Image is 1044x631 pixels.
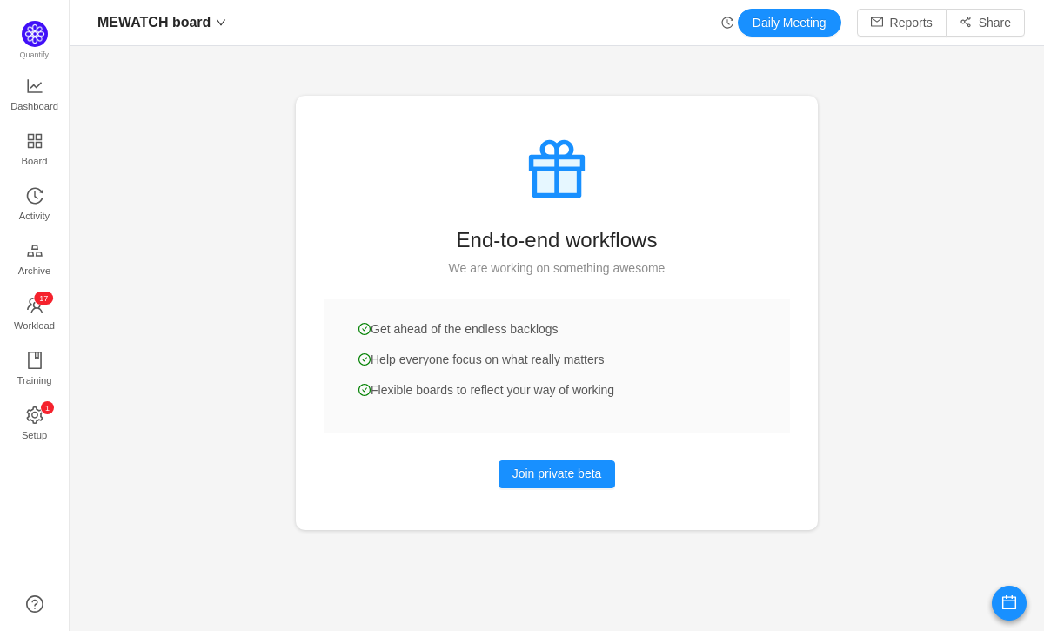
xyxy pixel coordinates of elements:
i: icon: history [721,17,733,29]
button: icon: share-altShare [946,9,1025,37]
a: icon: question-circle [26,595,43,613]
a: Board [26,133,43,168]
button: Join private beta [499,460,616,488]
a: Dashboard [26,78,43,113]
i: icon: gold [26,242,43,259]
span: MEWATCH board [97,9,211,37]
span: Archive [18,253,50,288]
p: 7 [43,292,48,305]
span: Dashboard [10,89,58,124]
i: icon: line-chart [26,77,43,95]
span: Workload [14,308,55,343]
span: Quantify [20,50,50,59]
a: Archive [26,243,43,278]
i: icon: book [26,352,43,369]
span: Setup [22,418,47,453]
i: icon: down [216,17,226,28]
a: icon: teamWorkload [26,298,43,332]
p: 1 [39,292,43,305]
button: icon: mailReports [857,9,947,37]
a: Activity [26,188,43,223]
span: Training [17,363,51,398]
span: Activity [19,198,50,233]
button: icon: calendar [992,586,1027,621]
i: icon: history [26,187,43,205]
img: Quantify [22,21,48,47]
i: icon: setting [26,406,43,424]
sup: 17 [34,292,53,305]
p: 1 [44,401,49,414]
i: icon: appstore [26,132,43,150]
a: Training [26,352,43,387]
span: Board [22,144,48,178]
a: icon: settingSetup [26,407,43,442]
sup: 1 [41,401,54,414]
i: icon: team [26,297,43,314]
button: Daily Meeting [738,9,841,37]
